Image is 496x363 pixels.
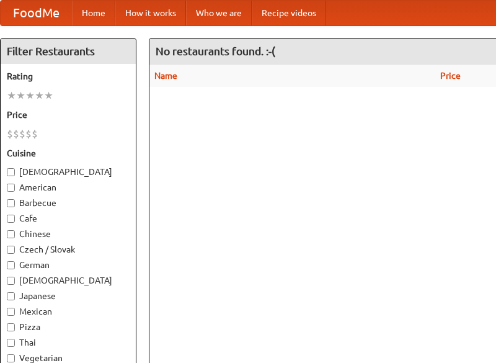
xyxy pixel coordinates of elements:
input: Chinese [7,230,15,238]
input: German [7,261,15,269]
a: Name [154,71,177,81]
label: Chinese [7,228,130,240]
input: Pizza [7,323,15,331]
a: FoodMe [1,1,72,25]
label: Pizza [7,321,130,333]
label: [DEMOGRAPHIC_DATA] [7,166,130,178]
input: Thai [7,339,15,347]
label: [DEMOGRAPHIC_DATA] [7,274,130,287]
li: $ [7,127,13,141]
label: Czech / Slovak [7,243,130,256]
input: Japanese [7,292,15,300]
label: Japanese [7,290,130,302]
h4: Filter Restaurants [1,39,136,64]
label: German [7,259,130,271]
li: ★ [16,89,25,102]
input: Mexican [7,308,15,316]
a: Home [72,1,115,25]
a: Who we are [186,1,252,25]
li: $ [25,127,32,141]
li: $ [19,127,25,141]
label: American [7,181,130,194]
li: $ [32,127,38,141]
ng-pluralize: No restaurants found. :-( [156,45,275,57]
label: Barbecue [7,197,130,209]
input: Czech / Slovak [7,246,15,254]
input: Barbecue [7,199,15,207]
li: ★ [25,89,35,102]
li: $ [13,127,19,141]
label: Mexican [7,305,130,318]
input: Vegetarian [7,354,15,362]
input: American [7,184,15,192]
a: How it works [115,1,186,25]
a: Recipe videos [252,1,326,25]
input: Cafe [7,215,15,223]
input: [DEMOGRAPHIC_DATA] [7,168,15,176]
li: ★ [44,89,53,102]
li: ★ [7,89,16,102]
label: Thai [7,336,130,349]
h5: Price [7,109,130,121]
li: ★ [35,89,44,102]
input: [DEMOGRAPHIC_DATA] [7,277,15,285]
label: Cafe [7,212,130,225]
h5: Rating [7,70,130,83]
a: Price [440,71,461,81]
h5: Cuisine [7,147,130,159]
